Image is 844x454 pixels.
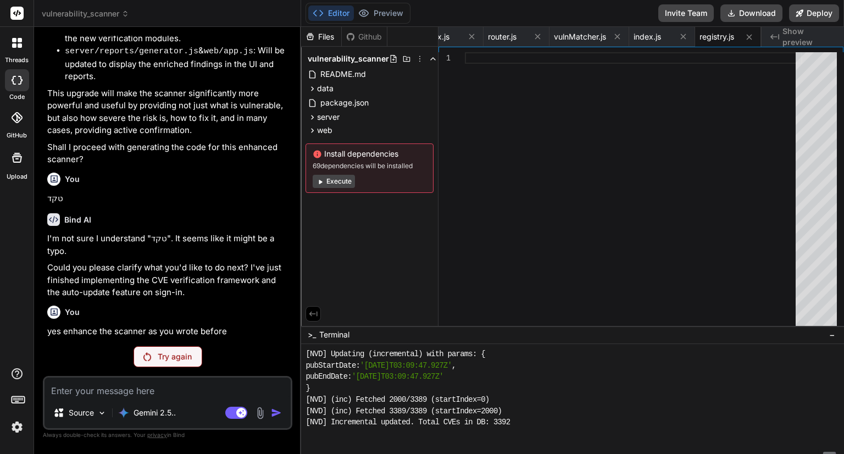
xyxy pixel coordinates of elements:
[47,232,290,257] p: I'm not sure I understand "טקד". It seems like it might be a typo.
[8,418,26,436] img: settings
[438,52,451,64] div: 1
[306,417,510,428] span: [NVD] Incremental updated. Total CVEs in DB: 3392
[65,307,80,318] h6: You
[306,383,310,394] span: }
[134,407,176,418] p: Gemini 2.5..
[634,31,661,42] span: index.js
[829,329,835,340] span: −
[47,87,290,137] p: This upgrade will make the scanner significantly more powerful and useful by providing not just w...
[658,4,714,22] button: Invite Team
[9,92,25,102] label: code
[306,348,485,360] span: [NVD] Updating (incremental) with params: {
[271,407,282,418] img: icon
[306,394,489,406] span: [NVD] (inc) Fetched 2000/3389 (startIndex=0)
[308,329,316,340] span: >_
[306,360,360,372] span: pubStartDate:
[352,371,443,383] span: '[DATE]T03:09:47.927Z'
[204,47,253,56] code: web/app.js
[313,148,426,159] span: Install dependencies
[306,371,351,383] span: pubEndDate:
[554,31,606,42] span: vulnMatcher.js
[313,175,355,188] button: Execute
[782,26,835,48] span: Show preview
[5,56,29,65] label: threads
[143,352,151,361] img: Retry
[47,325,290,338] p: yes enhance the scanner as you wrote before
[97,408,107,418] img: Pick Models
[488,31,517,42] span: router.js
[47,141,290,166] p: Shall I proceed with generating the code for this enhanced scanner?
[720,4,782,22] button: Download
[452,360,456,372] span: ,
[147,431,167,438] span: privacy
[319,329,349,340] span: Terminal
[317,112,340,123] span: server
[47,192,290,205] p: טקד
[827,326,837,344] button: −
[7,131,27,140] label: GitHub
[360,360,452,372] span: '[DATE]T03:09:47.927Z'
[699,31,734,42] span: registry.js
[308,5,354,21] button: Editor
[354,5,408,21] button: Preview
[317,83,334,94] span: data
[308,53,389,64] span: vulnerability_scanner
[301,31,341,42] div: Files
[65,45,290,83] li: & : Will be updated to display the enriched findings in the UI and reports.
[118,407,129,418] img: Gemini 2.5 Pro
[319,68,367,81] span: README.md
[789,4,839,22] button: Deploy
[158,351,192,362] p: Try again
[317,125,332,136] span: web
[64,214,91,225] h6: Bind AI
[306,406,502,417] span: [NVD] (inc) Fetched 3389/3389 (startIndex=2000)
[65,47,198,56] code: server/reports/generator.js
[313,162,426,170] span: 69 dependencies will be installed
[342,31,387,42] div: Github
[47,262,290,299] p: Could you please clarify what you'd like to do next? I've just finished implementing the CVE veri...
[7,172,27,181] label: Upload
[65,174,80,185] h6: You
[69,407,94,418] p: Source
[42,8,129,19] span: vulnerability_scanner
[254,407,266,419] img: attachment
[319,96,370,109] span: package.json
[43,430,292,440] p: Always double-check its answers. Your in Bind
